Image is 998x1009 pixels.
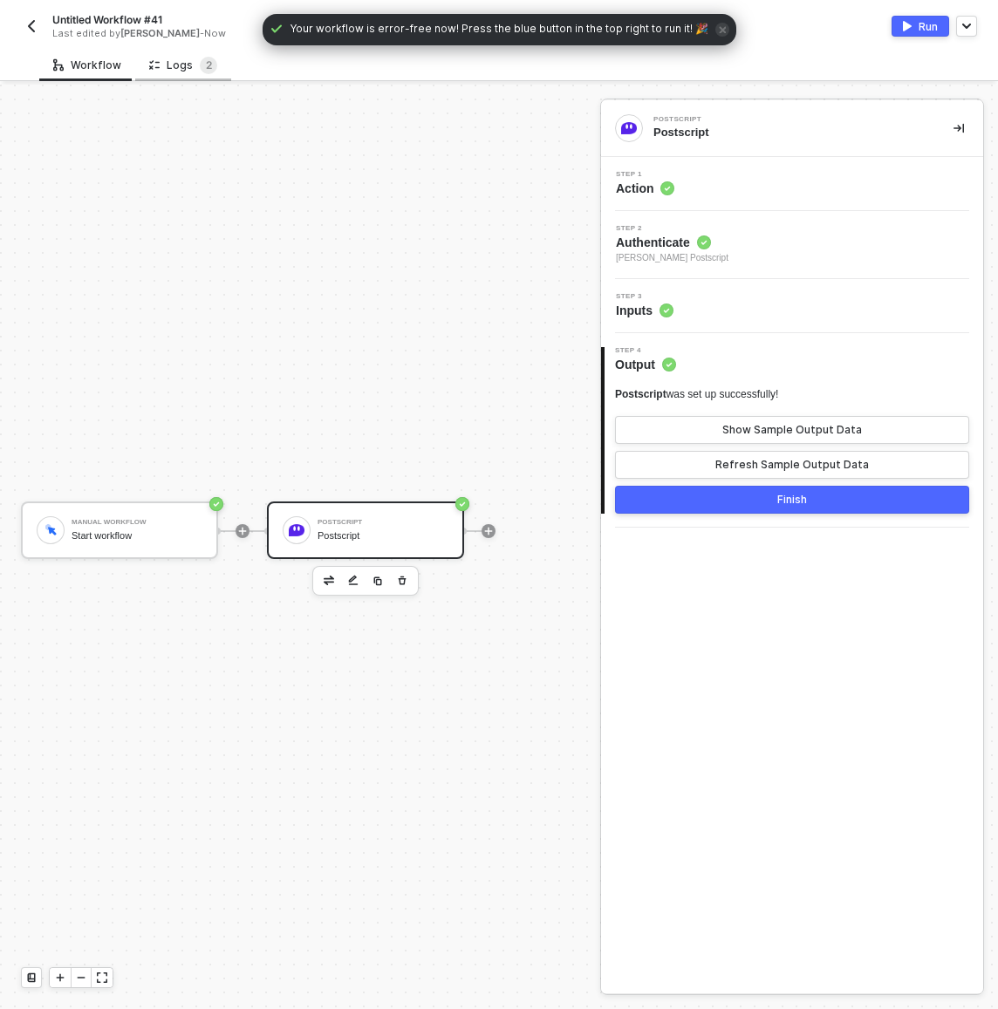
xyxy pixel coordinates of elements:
[318,570,339,591] button: edit-cred
[209,497,223,511] span: icon-success-page
[722,423,862,437] div: Show Sample Output Data
[601,225,983,265] div: Step 2Authenticate [PERSON_NAME] Postscript
[616,293,673,300] span: Step 3
[892,16,949,37] button: activateRun
[616,234,728,251] span: Authenticate
[72,530,202,542] div: Start workflow
[777,493,807,507] div: Finish
[373,576,383,586] img: copy-block
[120,27,200,39] span: [PERSON_NAME]
[52,27,459,40] div: Last edited by - Now
[55,972,65,983] span: icon-play
[348,575,359,587] img: edit-cred
[237,526,248,536] span: icon-play
[21,16,42,37] button: back
[43,522,58,537] img: icon
[616,225,728,232] span: Step 2
[76,972,86,983] span: icon-minus
[52,12,162,27] span: Untitled Workflow #41
[318,530,448,542] div: Postscript
[621,120,637,136] img: integration-icon
[615,387,778,402] div: was set up successfully!
[200,57,217,74] sup: 2
[715,458,869,472] div: Refresh Sample Output Data
[615,388,666,400] span: Postscript
[483,526,494,536] span: icon-play
[97,972,107,983] span: icon-expand
[615,416,969,444] button: Show Sample Output Data
[270,22,284,36] span: icon-check
[616,180,674,197] span: Action
[616,251,728,265] span: [PERSON_NAME] Postscript
[206,58,212,72] span: 2
[616,171,674,178] span: Step 1
[72,519,202,526] div: Manual Workflow
[954,123,964,133] span: icon-collapse-right
[919,19,938,34] div: Run
[601,293,983,319] div: Step 3Inputs
[343,570,364,591] button: edit-cred
[324,576,334,584] img: edit-cred
[367,570,388,591] button: copy-block
[149,57,217,74] div: Logs
[903,21,912,31] img: activate
[289,522,304,538] img: icon
[24,19,38,33] img: back
[615,451,969,479] button: Refresh Sample Output Data
[715,23,729,37] span: icon-close
[615,486,969,514] button: Finish
[601,347,983,514] div: Step 4Output Postscriptwas set up successfully!Show Sample Output DataRefresh Sample Output DataF...
[601,171,983,197] div: Step 1Action
[53,58,121,72] div: Workflow
[455,497,469,511] span: icon-success-page
[615,356,676,373] span: Output
[291,21,708,38] span: Your workflow is error-free now! Press the blue button in the top right to run it! 🎉
[653,116,915,123] div: Postscript
[616,302,673,319] span: Inputs
[615,347,676,354] span: Step 4
[653,125,926,140] div: Postscript
[318,519,448,526] div: Postscript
